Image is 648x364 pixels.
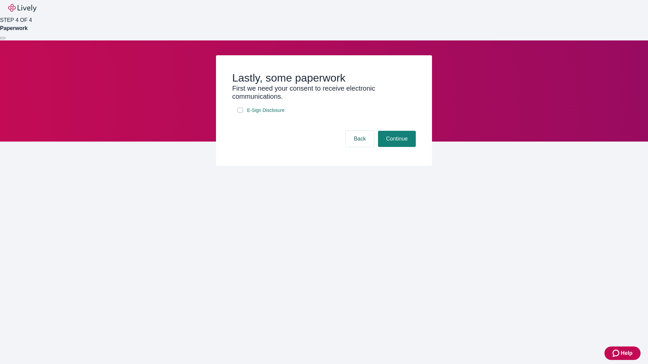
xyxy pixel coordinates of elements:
button: Zendesk support iconHelp [604,346,641,360]
svg: Zendesk support icon [613,349,621,357]
span: Help [621,349,632,357]
h2: Lastly, some paperwork [232,71,416,84]
span: E-Sign Disclosure [247,107,285,114]
h3: First we need your consent to receive electronic communications. [232,84,416,100]
img: Lively [8,4,36,12]
a: e-sign disclosure document [246,106,286,115]
button: Continue [378,131,416,147]
button: Back [346,131,374,147]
